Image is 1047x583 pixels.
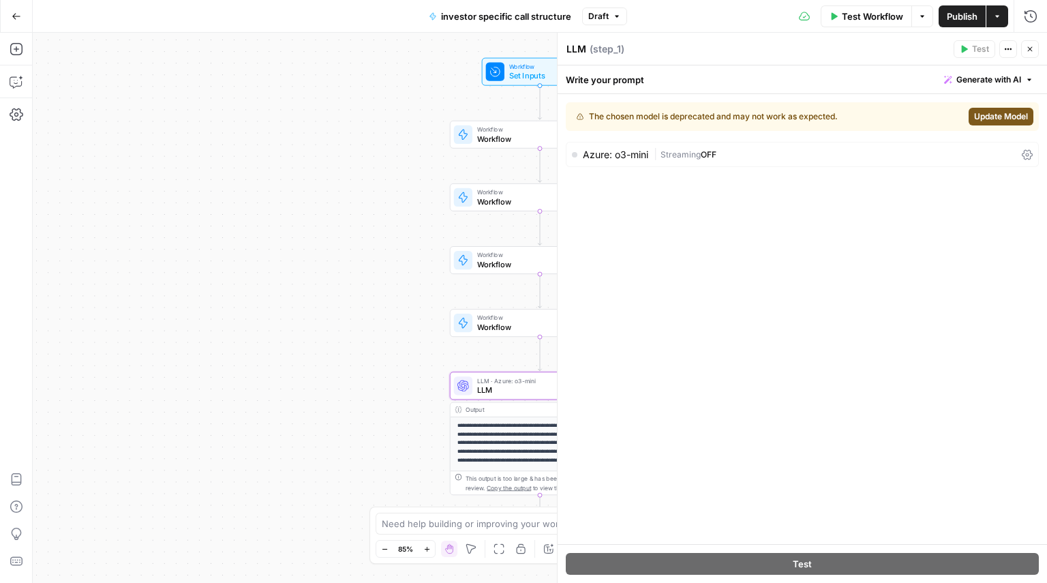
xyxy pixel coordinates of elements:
[661,149,701,160] span: Streaming
[939,71,1039,89] button: Generate with AI
[974,110,1028,123] span: Update Model
[477,384,590,395] span: LLM
[582,8,627,25] button: Draft
[590,42,624,56] span: ( step_1 )
[954,40,995,58] button: Test
[956,74,1021,86] span: Generate with AI
[477,313,598,323] span: Workflow
[538,86,541,119] g: Edge from start to step_2
[450,183,630,211] div: WorkflowWorkflowStep 3
[441,10,571,23] span: investor specific call structure
[588,10,609,23] span: Draft
[969,108,1033,125] button: Update Model
[477,376,590,385] span: LLM · Azure: o3-mini
[477,196,598,207] span: Workflow
[477,188,598,197] span: Workflow
[509,62,566,72] span: Workflow
[477,258,588,270] span: Workflow
[566,42,586,56] textarea: LLM
[421,5,579,27] button: investor specific call structure
[538,337,541,370] g: Edge from step_5 to step_1
[558,65,1047,93] div: Write your prompt
[538,149,541,182] g: Edge from step_2 to step_3
[566,553,1039,575] button: Test
[466,474,625,492] div: This output is too large & has been abbreviated for review. to view the full content.
[450,58,630,86] div: WorkflowSet InputsInputs
[793,557,812,571] span: Test
[477,250,588,260] span: Workflow
[477,321,598,333] span: Workflow
[821,5,911,27] button: Test Workflow
[477,133,598,145] span: Workflow
[947,10,977,23] span: Publish
[509,70,566,82] span: Set Inputs
[450,246,630,274] div: WorkflowWorkflowStep 4
[583,150,648,160] div: Azure: o3-mini
[577,110,900,123] div: The chosen model is deprecated and may not work as expected.
[939,5,986,27] button: Publish
[487,484,531,491] span: Copy the output
[538,495,541,528] g: Edge from step_1 to end
[450,121,630,149] div: WorkflowWorkflowStep 2
[842,10,903,23] span: Test Workflow
[466,405,612,415] div: Output
[654,147,661,160] span: |
[477,125,598,134] span: Workflow
[538,274,541,308] g: Edge from step_4 to step_5
[538,211,541,245] g: Edge from step_3 to step_4
[972,43,989,55] span: Test
[701,149,716,160] span: OFF
[398,543,413,554] span: 85%
[450,309,630,337] div: WorkflowWorkflowStep 5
